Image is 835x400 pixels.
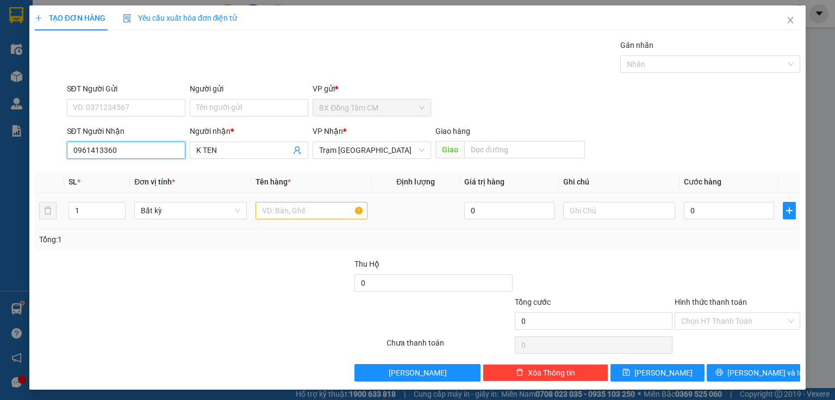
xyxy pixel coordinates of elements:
span: Tên hàng [256,177,291,186]
span: plus [783,206,795,215]
button: [PERSON_NAME] [354,364,480,381]
span: printer [715,368,723,377]
span: Định lượng [396,177,435,186]
span: Tổng cước [515,298,551,306]
span: close [786,16,795,24]
span: plus [35,14,42,22]
span: delete [516,368,524,377]
img: icon [123,14,132,23]
button: delete [39,202,57,219]
div: SĐT Người Nhận [67,125,185,137]
span: [PERSON_NAME] [389,367,447,379]
th: Ghi chú [559,171,680,193]
button: deleteXóa Thông tin [483,364,608,381]
button: plus [783,202,796,219]
input: 0 [464,202,554,219]
span: Thu Hộ [354,260,379,268]
input: Ghi Chú [563,202,675,219]
span: Đơn vị tính [134,177,175,186]
span: VP Nhận [313,127,343,136]
button: printer[PERSON_NAME] và In [707,364,801,381]
span: Giá trị hàng [464,177,504,186]
div: Chưa thanh toán [385,337,513,356]
input: Dọc đường [464,141,585,158]
div: VP gửi [313,83,431,95]
span: SL [68,177,77,186]
span: Bất kỳ [141,202,240,219]
button: Close [775,5,806,36]
span: TẠO ĐƠN HÀNG [35,14,105,22]
div: Người gửi [190,83,308,95]
label: Hình thức thanh toán [675,298,747,306]
span: Xóa Thông tin [528,367,575,379]
button: save[PERSON_NAME] [610,364,705,381]
input: VD: Bàn, Ghế [256,202,367,219]
span: Giao [435,141,464,158]
span: Cước hàng [684,177,721,186]
label: Gán nhãn [620,41,653,50]
span: Trạm Sài Gòn [319,142,425,158]
span: user-add [293,146,302,155]
span: [PERSON_NAME] [634,367,693,379]
span: BX Đồng Tâm CM [319,100,425,116]
span: [PERSON_NAME] và In [727,367,803,379]
div: Người nhận [190,125,308,137]
span: save [622,368,630,377]
span: Giao hàng [435,127,470,136]
span: Yêu cầu xuất hóa đơn điện tử [123,14,238,22]
div: Tổng: 1 [39,233,323,245]
div: SĐT Người Gửi [67,83,185,95]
